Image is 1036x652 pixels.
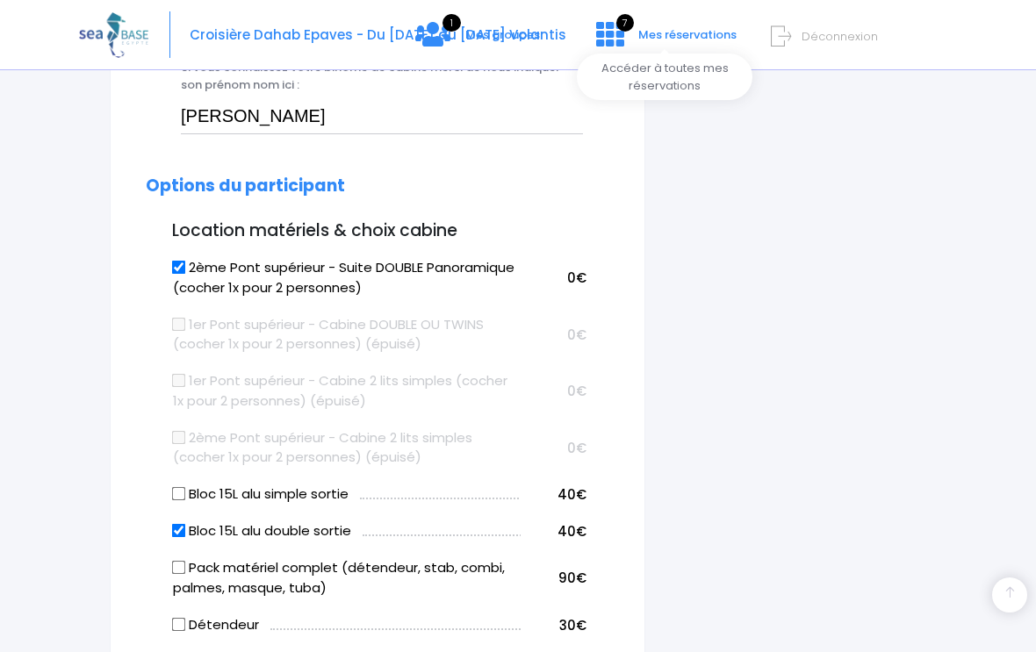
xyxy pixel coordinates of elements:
span: 90€ [558,569,586,587]
label: Bloc 15L alu double sortie [173,521,351,541]
span: 30€ [559,616,586,634]
input: Pack matériel complet (détendeur, stab, combi, palmes, masque, tuba) [172,561,186,575]
span: Mes réservations [638,26,737,43]
span: 40€ [558,485,586,504]
span: Déconnexion [802,28,878,45]
span: 0€ [567,269,586,287]
label: 2ème Pont supérieur - Cabine 2 lits simples (cocher 1x pour 2 personnes) (épuisé) [173,428,520,468]
input: Détendeur [172,617,186,631]
span: 1 [442,14,461,32]
label: Pack matériel complet (détendeur, stab, combi, palmes, masque, tuba) [173,558,520,598]
h2: Options du participant [146,176,609,197]
input: Bloc 15L alu simple sortie [172,487,186,501]
span: 0€ [567,382,586,400]
label: Détendeur [173,615,259,635]
div: Accéder à toutes mes réservations [577,54,752,100]
span: 0€ [567,326,586,344]
input: 1er Pont supérieur - Cabine DOUBLE OU TWINS (cocher 1x pour 2 personnes) (épuisé) [172,317,186,331]
label: Bloc 15L alu simple sortie [173,484,349,505]
label: Si vous connaissez votre binôme de cabine merci de nous indiquer son prénom nom ici : [181,59,583,93]
label: 2ème Pont supérieur - Suite DOUBLE Panoramique (cocher 1x pour 2 personnes) [173,258,520,297]
input: 1er Pont supérieur - Cabine 2 lits simples (cocher 1x pour 2 personnes) (épuisé) [172,374,186,388]
input: 2ème Pont supérieur - Cabine 2 lits simples (cocher 1x pour 2 personnes) (épuisé) [172,430,186,444]
input: 2ème Pont supérieur - Suite DOUBLE Panoramique (cocher 1x pour 2 personnes) [172,261,186,275]
a: 1 Mes groupes [401,32,554,49]
span: 0€ [567,439,586,457]
span: Croisière Dahab Epaves - Du [DATE] au [DATE] Volantis [190,25,566,44]
span: Mes groupes [465,26,540,43]
input: Bloc 15L alu double sortie [172,524,186,538]
h3: Location matériels & choix cabine [146,221,609,241]
span: 7 [616,14,634,32]
a: 7 Mes réservations [582,32,747,49]
label: 1er Pont supérieur - Cabine 2 lits simples (cocher 1x pour 2 personnes) (épuisé) [173,371,520,411]
span: 40€ [558,522,586,541]
label: 1er Pont supérieur - Cabine DOUBLE OU TWINS (cocher 1x pour 2 personnes) (épuisé) [173,315,520,355]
